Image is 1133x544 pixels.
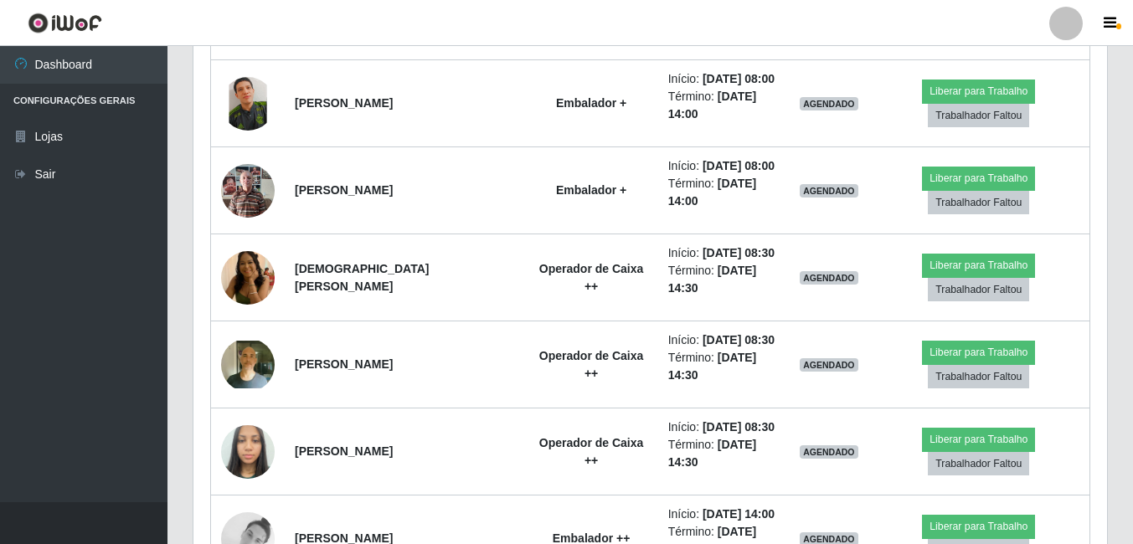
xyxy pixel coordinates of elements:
span: AGENDADO [800,445,858,459]
button: Trabalhador Faltou [928,104,1029,127]
time: [DATE] 08:30 [703,333,775,346]
button: Trabalhador Faltou [928,365,1029,388]
li: Término: [668,436,780,471]
img: CoreUI Logo [28,13,102,33]
strong: [PERSON_NAME] [295,96,393,110]
li: Início: [668,157,780,175]
li: Início: [668,506,780,523]
img: 1753363159449.jpeg [221,155,275,226]
li: Início: [668,244,780,262]
li: Término: [668,262,780,297]
strong: Operador de Caixa ++ [539,262,644,293]
li: Início: [668,331,780,349]
img: 1758664160274.jpeg [221,341,275,387]
button: Liberar para Trabalho [922,428,1035,451]
li: Início: [668,70,780,88]
strong: Embalador + [556,96,626,110]
time: [DATE] 08:30 [703,420,775,434]
strong: Operador de Caixa ++ [539,349,644,380]
strong: Operador de Caixa ++ [539,436,644,467]
strong: [PERSON_NAME] [295,183,393,197]
strong: [PERSON_NAME] [295,357,393,371]
strong: [DEMOGRAPHIC_DATA][PERSON_NAME] [295,262,429,293]
button: Trabalhador Faltou [928,452,1029,475]
button: Liberar para Trabalho [922,80,1035,103]
li: Término: [668,88,780,123]
strong: [PERSON_NAME] [295,444,393,458]
button: Liberar para Trabalho [922,167,1035,190]
button: Trabalhador Faltou [928,191,1029,214]
span: AGENDADO [800,271,858,285]
span: AGENDADO [800,184,858,198]
li: Término: [668,349,780,384]
img: 1741717048784.jpeg [221,416,275,487]
li: Término: [668,175,780,210]
time: [DATE] 14:00 [703,507,775,521]
span: AGENDADO [800,97,858,110]
button: Liberar para Trabalho [922,515,1035,538]
li: Início: [668,418,780,436]
strong: Embalador + [556,183,626,197]
button: Liberar para Trabalho [922,341,1035,364]
img: 1759261307405.jpeg [221,243,275,313]
time: [DATE] 08:00 [703,72,775,85]
button: Liberar para Trabalho [922,254,1035,277]
button: Trabalhador Faltou [928,278,1029,301]
img: 1742239917826.jpeg [221,68,275,139]
span: AGENDADO [800,358,858,372]
time: [DATE] 08:30 [703,246,775,259]
time: [DATE] 08:00 [703,159,775,172]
